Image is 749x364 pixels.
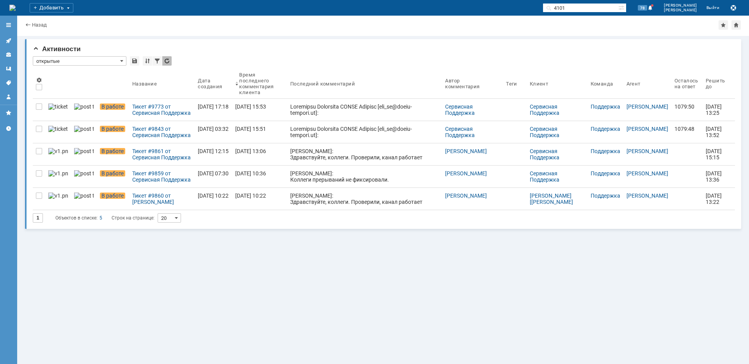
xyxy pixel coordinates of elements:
a: В работе [97,188,129,210]
div: [DATE] 17:18 [198,103,229,110]
a: [PERSON_NAME] [627,193,668,199]
a: Тикет #9861 от Сервисная Поддержка [PERSON_NAME] [[EMAIL_ADDRESS][DOMAIN_NAME]] (статус: В работе) [129,143,195,165]
span: [DATE] 13:36 [706,170,723,183]
a: Сервисная Поддержка [PERSON_NAME] [[EMAIL_ADDRESS][DOMAIN_NAME]] [530,170,576,202]
span: [DATE] 13:25 [706,103,723,116]
div: Добавить в избранное [719,20,728,30]
th: Клиент [527,69,587,99]
div: Теги [506,81,517,87]
span: [DATE] 15:15 [706,148,723,161]
a: В работе [97,121,129,143]
div: Осталось на ответ [674,78,699,89]
img: v1.png [48,148,68,154]
a: Перейти на домашнюю страницу [9,5,16,11]
img: post ticket.png [74,103,94,110]
span: Активности [33,45,81,53]
a: Сервисная Поддержка [PERSON_NAME] [[EMAIL_ADDRESS][DOMAIN_NAME]] [445,103,492,135]
a: Сервисная Поддержка [PERSON_NAME] [[EMAIL_ADDRESS][DOMAIN_NAME]] [530,103,576,135]
a: v1.png [45,188,71,210]
a: Клиенты [2,48,15,61]
i: Строк на странице: [55,213,154,223]
div: [DATE] 10:22 [198,193,229,199]
a: Поддержка [591,148,620,154]
div: Фильтрация... [153,56,162,66]
div: Loremipsu Dolorsita CONSE Adipisc [eli_se@doeiu-tempori.ut]: Laboree, dolorem aliquaen adminimven... [290,126,439,226]
a: Сервисная Поддержка [PERSON_NAME] [[EMAIL_ADDRESS][DOMAIN_NAME]] [445,126,492,157]
img: v1.png [48,193,68,199]
a: [PERSON_NAME] [627,170,668,177]
a: [DATE] 10:22 [195,188,232,210]
span: [DATE] 13:22 [706,193,723,205]
a: [PERSON_NAME] [[PERSON_NAME][EMAIL_ADDRESS][DOMAIN_NAME]] [530,193,575,218]
div: [DATE] 03:32 [198,126,229,132]
a: Поддержка [591,126,620,132]
a: Назад [32,22,47,28]
a: [DATE] 15:15 [703,143,729,165]
th: Агент [623,69,671,99]
a: Тикет #9859 от Сервисная Поддержка [PERSON_NAME] [[EMAIL_ADDRESS][DOMAIN_NAME]] (статус: В работе) [129,166,195,187]
div: Решить до [706,78,726,89]
a: [DATE] 10:22 [232,188,287,210]
div: Тикет #9860 от [PERSON_NAME] [[PERSON_NAME][EMAIL_ADDRESS][DOMAIN_NAME]] (статус: В работе) [132,193,192,205]
div: Клиент [530,81,548,87]
span: Настройки [36,77,42,83]
a: [DATE] 13:25 [703,99,729,121]
a: Loremipsu Dolorsita CONSE Adipisc [eli_se@doeiu-tempori.ut]: Laboree, dolorem aliquaen adminimven... [287,99,442,121]
div: Время последнего комментария клиента [239,72,277,95]
a: [PERSON_NAME]: Здравствуйте, коллеги. Проверили, канал работает штатно,потерь и прерываний не фик... [287,143,442,165]
div: Loremipsu Dolorsita CONSE Adipisc [eli_se@doeiu-tempori.ut]: Laboree, dolorem aliquaen adminimven... [290,103,439,203]
a: post ticket.png [71,99,97,121]
span: В работе [100,103,125,110]
div: Тикет #9861 от Сервисная Поддержка [PERSON_NAME] [[EMAIL_ADDRESS][DOMAIN_NAME]] (статус: В работе) [132,148,192,161]
th: Дата создания [195,69,232,99]
a: [PERSON_NAME] [445,148,487,154]
img: logo [9,5,16,11]
a: [DATE] 12:15 [195,143,232,165]
a: 1079:50 [671,99,703,121]
a: Шаблоны комментариев [2,62,15,75]
a: [DATE] 13:06 [232,143,287,165]
a: Loremipsu Dolorsita CONSE Adipisc [eli_se@doeiu-tempori.ut]: Laboree, dolorem aliquaen adminimven... [287,121,442,143]
a: [PERSON_NAME] [445,170,487,177]
div: Название [132,81,157,87]
a: ticket_notification.png [45,121,71,143]
th: Название [129,69,195,99]
div: [DATE] 07:30 [198,170,229,177]
a: Активности [2,34,15,47]
div: [DATE] 15:51 [235,126,266,132]
div: Добавить [30,3,73,12]
span: В работе [100,170,125,177]
img: post ticket.png [74,170,94,177]
img: post ticket.png [74,126,94,132]
div: [DATE] 10:22 [235,193,266,199]
span: [PERSON_NAME] [664,8,697,12]
a: post ticket.png [71,121,97,143]
div: Последний комментарий [290,81,355,87]
a: [PERSON_NAME]: Коллеги прерываний не фиксировали. [287,166,442,187]
a: ticket_notification.png [45,99,71,121]
a: [DATE] 03:32 [195,121,232,143]
span: В работе [100,148,125,154]
a: post ticket.png [71,166,97,187]
a: [DATE] 13:52 [703,121,729,143]
th: Время последнего комментария клиента [232,69,287,99]
a: [PERSON_NAME] [627,126,668,132]
span: [DATE] 13:52 [706,126,723,138]
a: [DATE] 10:36 [232,166,287,187]
div: Дата создания [198,78,223,89]
div: [PERSON_NAME]: Здравствуйте, коллеги. Проверили, канал работает штатно,потерь и прерываний не фик... [290,193,439,211]
div: 1079:48 [674,126,699,132]
a: Мой профиль [2,91,15,103]
div: 1079:50 [674,103,699,110]
div: Тикет #9773 от Сервисная Поддержка [PERSON_NAME] [[EMAIL_ADDRESS][DOMAIN_NAME]] (статус: В работе) [132,103,192,116]
div: [DATE] 15:53 [235,103,266,110]
button: Сохранить лог [729,3,738,12]
div: [DATE] 12:15 [198,148,229,154]
img: post ticket.png [74,148,94,154]
a: Сервисная Поддержка [PERSON_NAME] [[EMAIL_ADDRESS][DOMAIN_NAME]] [530,148,576,179]
span: [PERSON_NAME] [664,3,697,8]
a: [DATE] 07:30 [195,166,232,187]
span: 78 [638,5,647,11]
a: [DATE] 13:36 [703,166,729,187]
a: [DATE] 15:53 [232,99,287,121]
